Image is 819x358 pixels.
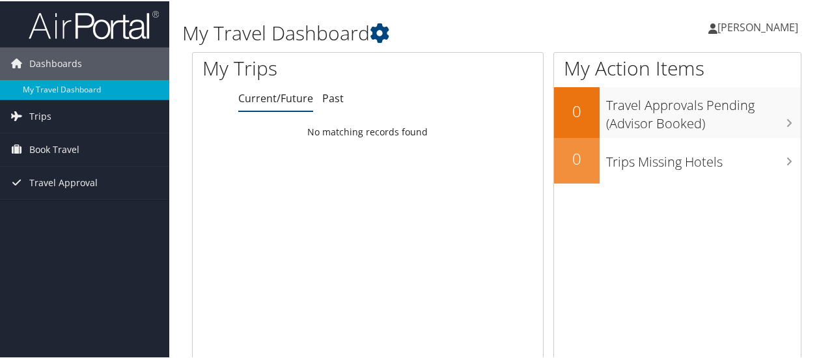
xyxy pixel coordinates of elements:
[238,90,313,104] a: Current/Future
[606,89,801,131] h3: Travel Approvals Pending (Advisor Booked)
[554,99,600,121] h2: 0
[29,8,159,39] img: airportal-logo.png
[182,18,602,46] h1: My Travel Dashboard
[554,86,801,136] a: 0Travel Approvals Pending (Advisor Booked)
[717,19,798,33] span: [PERSON_NAME]
[193,119,543,143] td: No matching records found
[554,53,801,81] h1: My Action Items
[708,7,811,46] a: [PERSON_NAME]
[202,53,387,81] h1: My Trips
[554,146,600,169] h2: 0
[29,46,82,79] span: Dashboards
[606,145,801,170] h3: Trips Missing Hotels
[29,132,79,165] span: Book Travel
[29,165,98,198] span: Travel Approval
[29,99,51,131] span: Trips
[554,137,801,182] a: 0Trips Missing Hotels
[322,90,344,104] a: Past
